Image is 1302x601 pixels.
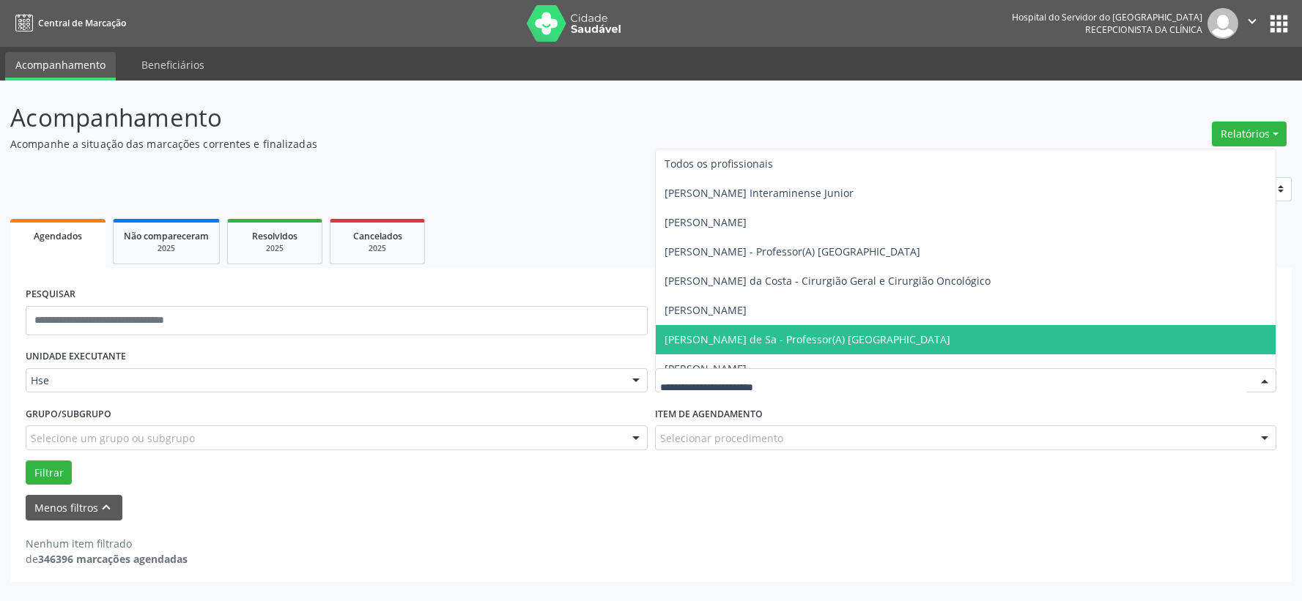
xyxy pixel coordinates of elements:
[31,373,618,388] span: Hse
[655,403,763,425] label: Item de agendamento
[1238,8,1266,39] button: 
[341,243,414,254] div: 2025
[1266,11,1292,37] button: apps
[665,362,747,376] span: [PERSON_NAME]
[1244,13,1260,29] i: 
[353,230,402,242] span: Cancelados
[238,243,311,254] div: 2025
[665,303,747,317] span: [PERSON_NAME]
[1012,11,1202,23] div: Hospital do Servidor do [GEOGRAPHIC_DATA]
[26,283,75,306] label: PESQUISAR
[665,244,920,258] span: [PERSON_NAME] - Professor(A) [GEOGRAPHIC_DATA]
[26,536,188,551] div: Nenhum item filtrado
[660,430,783,446] span: Selecionar procedimento
[10,100,907,136] p: Acompanhamento
[665,215,747,229] span: [PERSON_NAME]
[26,551,188,567] div: de
[38,552,188,566] strong: 346396 marcações agendadas
[5,52,116,81] a: Acompanhamento
[665,274,991,288] span: [PERSON_NAME] da Costa - Cirurgião Geral e Cirurgião Oncológico
[252,230,297,242] span: Resolvidos
[10,11,126,35] a: Central de Marcação
[1085,23,1202,36] span: Recepcionista da clínica
[665,332,950,346] span: [PERSON_NAME] de Sa - Professor(A) [GEOGRAPHIC_DATA]
[26,460,72,485] button: Filtrar
[34,230,82,242] span: Agendados
[665,186,854,200] span: [PERSON_NAME] Interaminense Junior
[26,403,111,425] label: Grupo/Subgrupo
[31,430,195,446] span: Selecione um grupo ou subgrupo
[26,495,122,520] button: Menos filtroskeyboard_arrow_up
[124,230,209,242] span: Não compareceram
[1212,122,1287,146] button: Relatórios
[10,136,907,152] p: Acompanhe a situação das marcações correntes e finalizadas
[131,52,215,78] a: Beneficiários
[38,17,126,29] span: Central de Marcação
[98,499,114,515] i: keyboard_arrow_up
[665,157,773,171] span: Todos os profissionais
[124,243,209,254] div: 2025
[26,346,126,368] label: UNIDADE EXECUTANTE
[1207,8,1238,39] img: img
